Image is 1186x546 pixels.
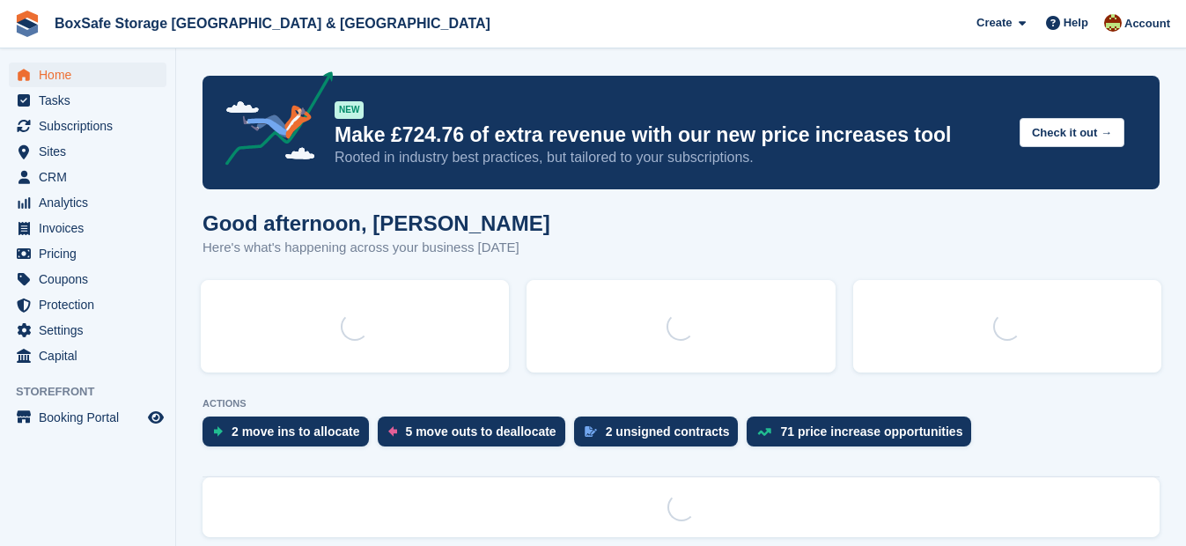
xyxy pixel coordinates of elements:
div: 2 unsigned contracts [606,424,730,439]
span: Capital [39,343,144,368]
a: menu [9,216,166,240]
span: Settings [39,318,144,343]
a: menu [9,292,166,317]
a: menu [9,88,166,113]
span: Home [39,63,144,87]
p: Make £724.76 of extra revenue with our new price increases tool [335,122,1006,148]
span: Pricing [39,241,144,266]
span: Invoices [39,216,144,240]
a: menu [9,139,166,164]
span: Sites [39,139,144,164]
img: Kim [1104,14,1122,32]
a: menu [9,63,166,87]
a: menu [9,165,166,189]
a: menu [9,190,166,215]
div: NEW [335,101,364,119]
img: price-adjustments-announcement-icon-8257ccfd72463d97f412b2fc003d46551f7dbcb40ab6d574587a9cd5c0d94... [210,71,334,172]
a: 5 move outs to deallocate [378,417,574,455]
span: Booking Portal [39,405,144,430]
span: Protection [39,292,144,317]
span: Create [976,14,1012,32]
p: ACTIONS [203,398,1160,409]
span: Help [1064,14,1088,32]
p: Here's what's happening across your business [DATE] [203,238,550,258]
img: move_outs_to_deallocate_icon-f764333ba52eb49d3ac5e1228854f67142a1ed5810a6f6cc68b1a99e826820c5.svg [388,426,397,437]
span: Account [1124,15,1170,33]
span: Subscriptions [39,114,144,138]
a: menu [9,114,166,138]
a: menu [9,241,166,266]
a: menu [9,405,166,430]
span: Coupons [39,267,144,291]
a: menu [9,318,166,343]
div: 71 price increase opportunities [780,424,962,439]
div: 5 move outs to deallocate [406,424,556,439]
h1: Good afternoon, [PERSON_NAME] [203,211,550,235]
a: Preview store [145,407,166,428]
a: menu [9,267,166,291]
img: contract_signature_icon-13c848040528278c33f63329250d36e43548de30e8caae1d1a13099fd9432cc5.svg [585,426,597,437]
span: CRM [39,165,144,189]
img: price_increase_opportunities-93ffe204e8149a01c8c9dc8f82e8f89637d9d84a8eef4429ea346261dce0b2c0.svg [757,428,771,436]
span: Tasks [39,88,144,113]
span: Analytics [39,190,144,215]
p: Rooted in industry best practices, but tailored to your subscriptions. [335,148,1006,167]
span: Storefront [16,383,175,401]
div: 2 move ins to allocate [232,424,360,439]
a: 2 unsigned contracts [574,417,748,455]
a: 71 price increase opportunities [747,417,980,455]
a: 2 move ins to allocate [203,417,378,455]
img: move_ins_to_allocate_icon-fdf77a2bb77ea45bf5b3d319d69a93e2d87916cf1d5bf7949dd705db3b84f3ca.svg [213,426,223,437]
img: stora-icon-8386f47178a22dfd0bd8f6a31ec36ba5ce8667c1dd55bd0f319d3a0aa187defe.svg [14,11,41,37]
a: BoxSafe Storage [GEOGRAPHIC_DATA] & [GEOGRAPHIC_DATA] [48,9,497,38]
a: menu [9,343,166,368]
button: Check it out → [1020,118,1124,147]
